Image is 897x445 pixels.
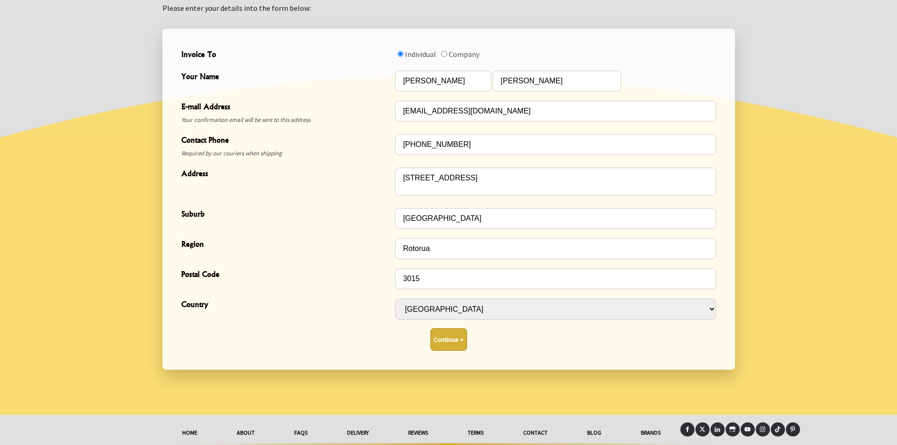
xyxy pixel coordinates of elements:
[181,168,390,181] span: Address
[162,422,217,443] a: HOME
[395,134,716,155] input: Contact Phone
[275,422,327,443] a: FAQs
[395,299,716,320] select: Country
[217,422,275,443] a: About
[741,422,755,437] a: Youtube
[181,134,390,148] span: Contact Phone
[430,328,467,351] button: Continue >
[162,2,735,14] p: Please enter your details into the form below:
[181,299,390,312] span: Country
[448,422,503,443] a: Terms
[395,238,716,259] input: Region
[181,148,390,159] span: Required by our couriers when shipping
[397,51,404,57] input: Invoice To
[395,208,716,229] input: Suburb
[181,268,390,282] span: Postal Code
[756,422,770,437] a: Instagram
[395,168,716,196] textarea: Address
[181,208,390,222] span: Suburb
[441,51,447,57] input: Invoice To
[327,422,388,443] a: delivery
[503,422,567,443] a: Contact
[711,422,725,437] a: LinkedIn
[786,422,800,437] a: Pinterest
[395,71,491,91] input: Your Name
[181,238,390,252] span: Region
[493,71,621,91] input: Your Name
[449,49,479,59] label: Company
[181,71,390,84] span: Your Name
[388,422,448,443] a: reviews
[771,422,785,437] a: Tiktok
[181,101,390,114] span: E-mail Address
[395,268,716,289] input: Postal Code
[181,114,390,126] span: Your confirmation email will be sent to this address
[181,49,390,62] span: Invoice To
[695,422,710,437] a: X (Twitter)
[621,422,680,443] a: Brands
[567,422,621,443] a: Blog
[680,422,695,437] a: Facebook
[405,49,436,59] label: Individual
[395,101,716,121] input: E-mail Address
